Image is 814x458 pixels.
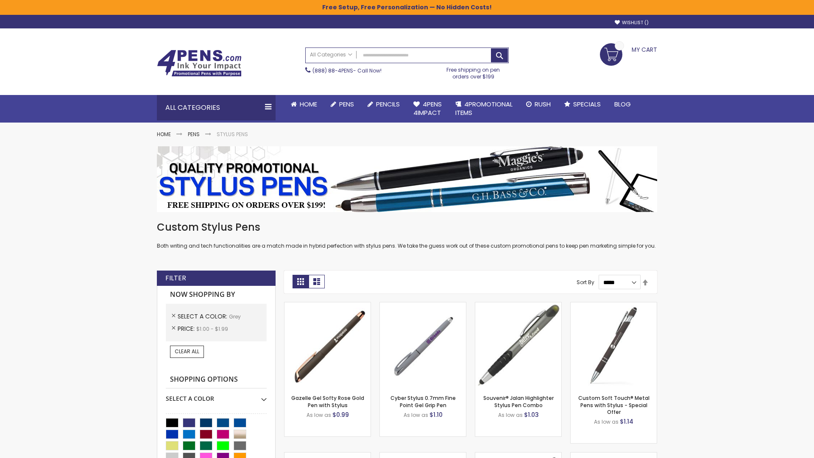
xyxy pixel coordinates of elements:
[594,418,619,425] span: As low as
[438,63,509,80] div: Free shipping on pen orders over $199
[483,394,554,408] a: Souvenir® Jalan Highlighter Stylus Pen Combo
[284,302,371,388] img: Gazelle Gel Softy Rose Gold Pen with Stylus-Grey
[573,100,601,109] span: Specials
[165,274,186,283] strong: Filter
[178,312,229,321] span: Select A Color
[578,394,650,415] a: Custom Soft Touch® Metal Pens with Stylus - Special Offer
[312,67,353,74] a: (888) 88-4PENS
[413,100,442,117] span: 4Pens 4impact
[306,48,357,62] a: All Categories
[558,95,608,114] a: Specials
[332,411,349,419] span: $0.99
[475,302,561,309] a: Souvenir® Jalan Highlighter Stylus Pen Combo-Grey
[608,95,638,114] a: Blog
[524,411,539,419] span: $1.03
[429,411,443,419] span: $1.10
[620,417,633,426] span: $1.14
[284,95,324,114] a: Home
[178,324,196,333] span: Price
[519,95,558,114] a: Rush
[166,371,267,389] strong: Shopping Options
[615,20,649,26] a: Wishlist
[307,411,331,419] span: As low as
[312,67,382,74] span: - Call Now!
[170,346,204,357] a: Clear All
[291,394,364,408] a: Gazelle Gel Softy Rose Gold Pen with Stylus
[310,51,352,58] span: All Categories
[293,275,309,288] strong: Grid
[455,100,513,117] span: 4PROMOTIONAL ITEMS
[407,95,449,123] a: 4Pens4impact
[380,302,466,309] a: Cyber Stylus 0.7mm Fine Point Gel Grip Pen-Grey
[449,95,519,123] a: 4PROMOTIONALITEMS
[361,95,407,114] a: Pencils
[535,100,551,109] span: Rush
[157,50,242,77] img: 4Pens Custom Pens and Promotional Products
[571,302,657,388] img: Custom Soft Touch® Metal Pens with Stylus-Grey
[217,131,248,138] strong: Stylus Pens
[577,279,594,286] label: Sort By
[229,313,241,320] span: Grey
[571,302,657,309] a: Custom Soft Touch® Metal Pens with Stylus-Grey
[166,388,267,403] div: Select A Color
[380,302,466,388] img: Cyber Stylus 0.7mm Fine Point Gel Grip Pen-Grey
[376,100,400,109] span: Pencils
[157,221,657,234] h1: Custom Stylus Pens
[284,302,371,309] a: Gazelle Gel Softy Rose Gold Pen with Stylus-Grey
[166,286,267,304] strong: Now Shopping by
[188,131,200,138] a: Pens
[614,100,631,109] span: Blog
[157,146,657,212] img: Stylus Pens
[498,411,523,419] span: As low as
[157,131,171,138] a: Home
[390,394,456,408] a: Cyber Stylus 0.7mm Fine Point Gel Grip Pen
[339,100,354,109] span: Pens
[404,411,428,419] span: As low as
[196,325,228,332] span: $1.00 - $1.99
[157,221,657,250] div: Both writing and tech functionalities are a match made in hybrid perfection with stylus pens. We ...
[175,348,199,355] span: Clear All
[300,100,317,109] span: Home
[324,95,361,114] a: Pens
[157,95,276,120] div: All Categories
[475,302,561,388] img: Souvenir® Jalan Highlighter Stylus Pen Combo-Grey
